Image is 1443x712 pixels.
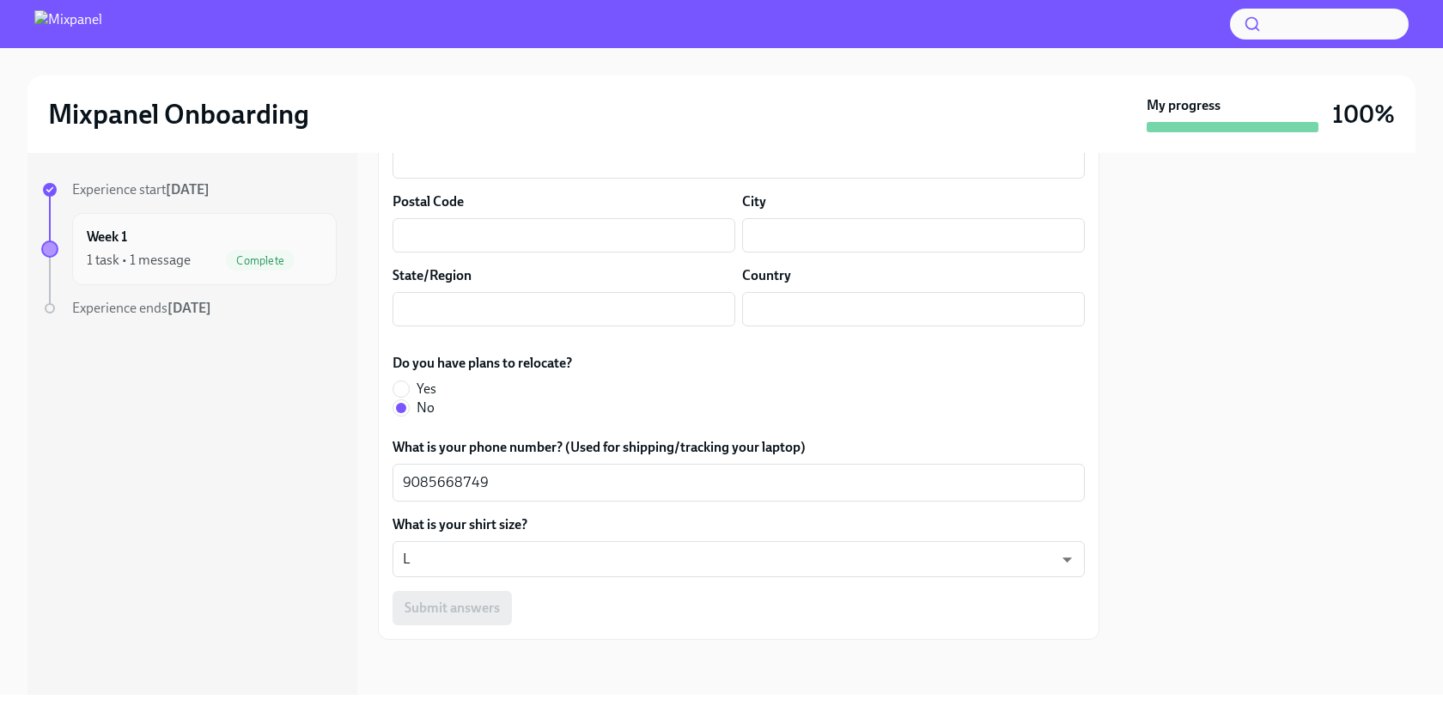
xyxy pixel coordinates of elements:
h6: Week 1 [87,228,127,246]
span: No [417,399,435,417]
label: Do you have plans to relocate? [393,354,572,373]
div: L [393,541,1085,577]
span: Experience start [72,181,210,198]
label: Postal Code [393,192,464,211]
strong: [DATE] [166,181,210,198]
label: State/Region [393,266,472,285]
strong: [DATE] [167,300,211,316]
label: Country [742,266,791,285]
span: Complete [226,254,295,267]
h3: 100% [1332,99,1395,130]
h2: Mixpanel Onboarding [48,97,309,131]
a: Experience start[DATE] [41,180,337,199]
label: What is your phone number? (Used for shipping/tracking your laptop) [393,438,1085,457]
div: 1 task • 1 message [87,251,191,270]
strong: My progress [1147,96,1221,115]
textarea: 9085668749 [403,472,1075,493]
img: Mixpanel [34,10,102,38]
label: What is your shirt size? [393,515,1085,534]
span: Yes [417,380,436,399]
a: Week 11 task • 1 messageComplete [41,213,337,285]
label: City [742,192,766,211]
span: Experience ends [72,300,211,316]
